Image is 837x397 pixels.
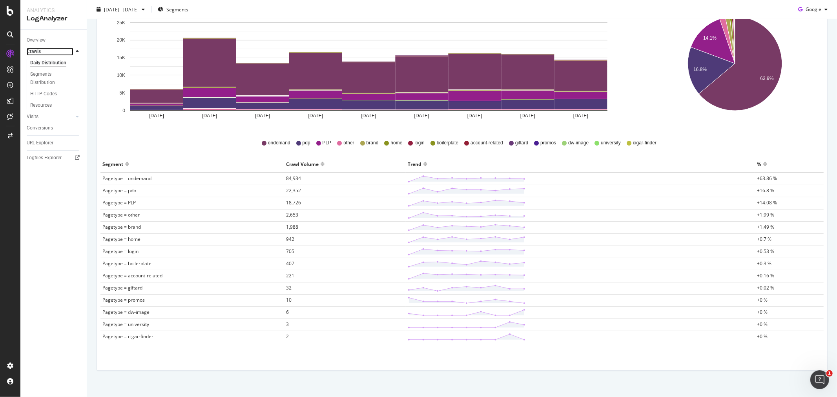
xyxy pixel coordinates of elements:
span: Pagetype = other [102,211,140,218]
span: 3 [286,321,289,328]
span: 6 [286,309,289,315]
span: 221 [286,272,294,279]
text: [DATE] [520,113,535,118]
a: URL Explorer [27,139,81,147]
span: 2 [286,333,289,340]
span: Pagetype = home [102,236,140,242]
a: Crawls [27,47,73,56]
button: Segments [155,3,191,16]
span: Segments [166,6,188,13]
span: +0 % [757,309,768,315]
span: PLP [323,140,332,146]
span: 18,726 [286,199,301,206]
span: account-related [470,140,503,146]
div: HTTP Codes [30,90,57,98]
span: +0 % [757,333,768,340]
span: pdp [303,140,310,146]
span: [DATE] - [DATE] [104,6,139,13]
svg: A chart. [103,11,634,128]
span: +16.8 % [757,187,774,194]
div: Crawls [27,47,41,56]
span: +1.99 % [757,211,774,218]
text: 15K [117,55,125,61]
text: [DATE] [202,113,217,118]
span: +0 % [757,321,768,328]
span: brand [367,140,379,146]
span: +0.7 % [757,236,771,242]
a: HTTP Codes [30,90,81,98]
span: home [390,140,402,146]
span: ondemand [268,140,290,146]
span: 2,653 [286,211,298,218]
span: +63.86 % [757,175,777,182]
text: 25K [117,20,125,25]
span: +1.49 % [757,224,774,230]
div: Analytics [27,6,80,14]
span: boilerplate [437,140,458,146]
svg: A chart. [650,11,819,128]
text: [DATE] [255,113,270,118]
span: login [414,140,424,146]
span: Pagetype = promos [102,297,145,303]
span: +0 % [757,297,768,303]
span: 1 [826,370,833,377]
span: Pagetype = pdp [102,187,136,194]
button: Google [795,3,831,16]
div: Overview [27,36,46,44]
span: Pagetype = brand [102,224,141,230]
div: Segment [102,158,123,170]
span: 10 [286,297,292,303]
text: [DATE] [414,113,429,118]
span: Pagetype = PLP [102,199,136,206]
span: Pagetype = cigar-finder [102,333,153,340]
span: 22,352 [286,187,301,194]
a: Resources [30,101,81,109]
span: +0.16 % [757,272,774,279]
span: Pagetype = giftard [102,284,142,291]
span: +0.02 % [757,284,774,291]
text: 0 [122,108,125,113]
text: 10K [117,73,125,78]
div: Crawl Volume [286,158,319,170]
text: 63.9% [760,76,774,81]
span: cigar-finder [633,140,656,146]
div: Segments Distribution [30,70,74,87]
span: Pagetype = boilerplate [102,260,151,267]
span: +0.3 % [757,260,771,267]
text: 20K [117,38,125,43]
div: Visits [27,113,38,121]
text: 14.1% [703,35,717,41]
a: Logfiles Explorer [27,154,81,162]
span: Pagetype = dw-image [102,309,150,315]
text: [DATE] [573,113,588,118]
text: [DATE] [308,113,323,118]
div: % [757,158,761,170]
span: university [601,140,621,146]
a: Conversions [27,124,81,132]
div: Daily Distribution [30,59,66,67]
div: Logfiles Explorer [27,154,62,162]
span: other [343,140,354,146]
text: [DATE] [361,113,376,118]
span: 942 [286,236,294,242]
a: Visits [27,113,73,121]
div: LogAnalyzer [27,14,80,23]
span: 705 [286,248,294,255]
iframe: Intercom live chat [810,370,829,389]
text: 16.8% [693,67,707,73]
span: dw-image [568,140,589,146]
span: Google [806,6,821,13]
a: Overview [27,36,81,44]
span: Pagetype = university [102,321,149,328]
span: 1,988 [286,224,298,230]
span: promos [540,140,556,146]
span: Pagetype = ondemand [102,175,151,182]
span: 84,934 [286,175,301,182]
span: 407 [286,260,294,267]
a: Segments Distribution [30,70,81,87]
span: +0.53 % [757,248,774,255]
span: Pagetype = account-related [102,272,162,279]
text: [DATE] [467,113,482,118]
